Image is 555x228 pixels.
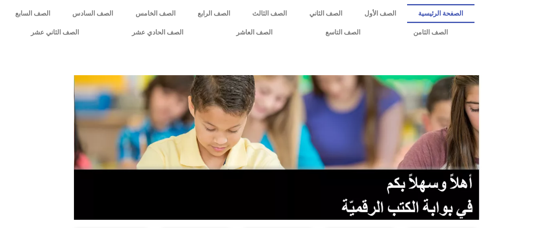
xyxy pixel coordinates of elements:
[407,4,474,23] a: الصفحة الرئيسية
[210,23,299,42] a: الصف العاشر
[105,23,210,42] a: الصف الحادي عشر
[61,4,124,23] a: الصف السادس
[353,4,407,23] a: الصف الأول
[299,23,387,42] a: الصف التاسع
[298,4,353,23] a: الصف الثاني
[4,23,105,42] a: الصف الثاني عشر
[387,23,474,42] a: الصف الثامن
[187,4,241,23] a: الصف الرابع
[241,4,298,23] a: الصف الثالث
[4,4,61,23] a: الصف السابع
[124,4,187,23] a: الصف الخامس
